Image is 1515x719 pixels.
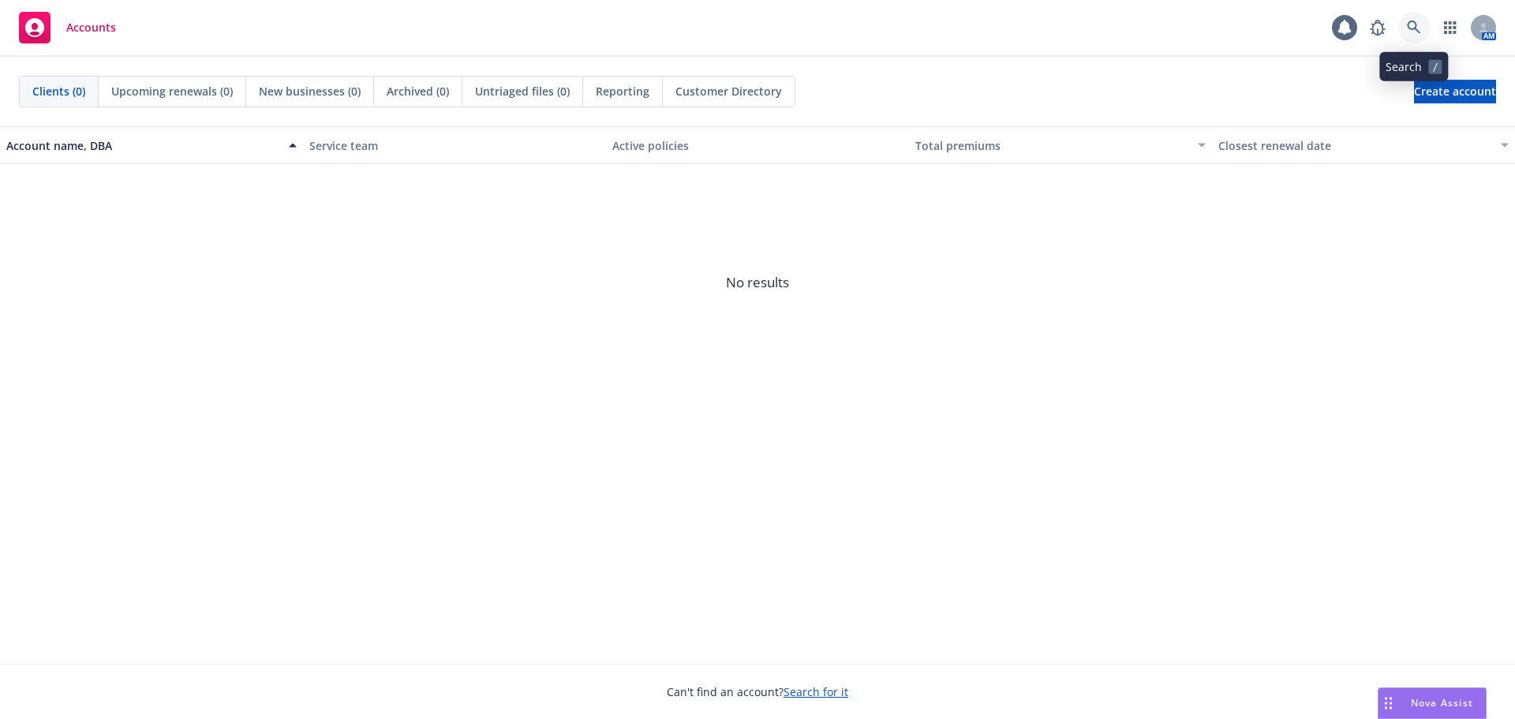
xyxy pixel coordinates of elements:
span: Accounts [66,21,116,34]
span: Reporting [596,83,649,99]
a: Search [1398,12,1430,43]
span: Archived (0) [387,83,449,99]
button: Nova Assist [1378,687,1487,719]
div: Active policies [612,137,903,154]
div: Service team [309,137,600,154]
button: Total premiums [909,126,1212,164]
span: Clients (0) [32,83,85,99]
a: Accounts [13,6,122,50]
span: Can't find an account? [667,683,848,700]
a: Search for it [784,684,848,699]
button: Active policies [606,126,909,164]
div: Total premiums [915,137,1188,154]
div: Closest renewal date [1218,137,1491,154]
a: Switch app [1435,12,1466,43]
div: Account name, DBA [6,137,279,154]
a: Report a Bug [1362,12,1393,43]
span: New businesses (0) [259,83,361,99]
span: Upcoming renewals (0) [111,83,233,99]
span: Create account [1414,77,1496,107]
button: Closest renewal date [1212,126,1515,164]
span: Customer Directory [675,83,782,99]
span: Untriaged files (0) [475,83,570,99]
span: Nova Assist [1411,696,1473,710]
div: Drag to move [1378,688,1398,718]
a: Create account [1414,80,1496,103]
button: Service team [303,126,606,164]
